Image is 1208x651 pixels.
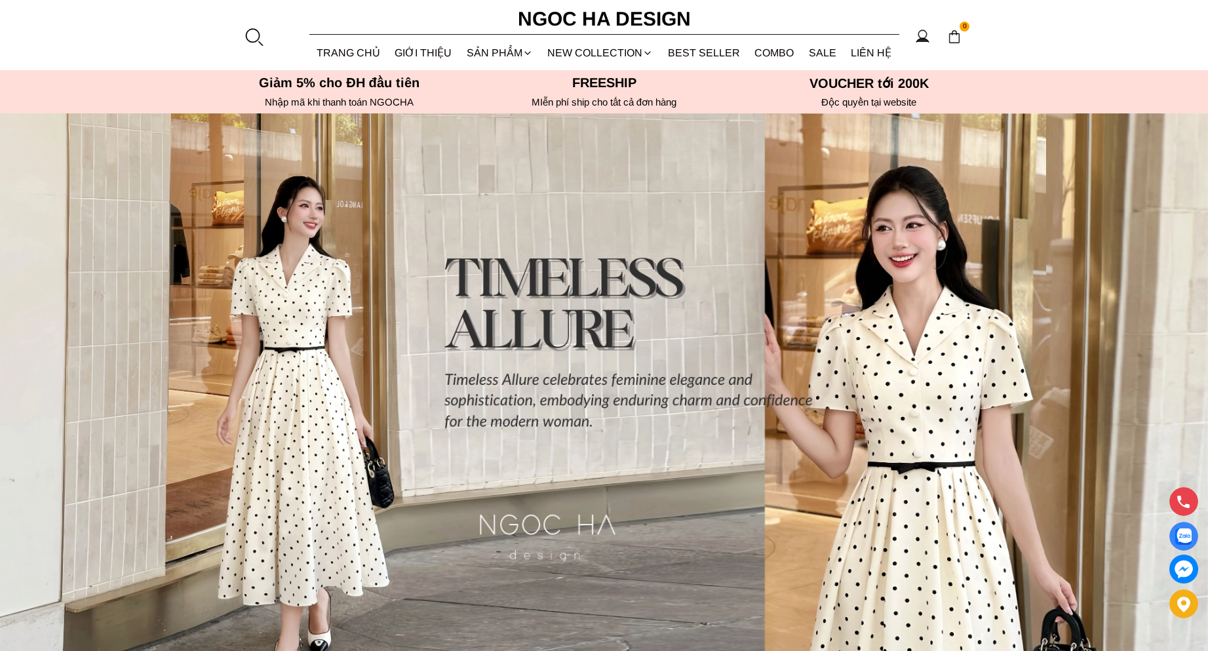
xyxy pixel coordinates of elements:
[1169,555,1198,583] a: messenger
[844,35,899,70] a: LIÊN HỆ
[506,3,703,35] a: Ngoc Ha Design
[540,35,661,70] a: NEW COLLECTION
[947,30,962,44] img: img-CART-ICON-ksit0nf1
[1175,528,1192,545] img: Display image
[459,35,541,70] div: SẢN PHẨM
[259,75,419,90] font: Giảm 5% cho ĐH đầu tiên
[387,35,459,70] a: GIỚI THIỆU
[741,75,998,91] h5: VOUCHER tới 200K
[747,35,802,70] a: Combo
[960,22,970,32] span: 0
[309,35,388,70] a: TRANG CHỦ
[1169,522,1198,551] a: Display image
[802,35,844,70] a: SALE
[741,96,998,108] h6: Độc quyền tại website
[476,96,733,108] h6: MIễn phí ship cho tất cả đơn hàng
[265,96,414,108] font: Nhập mã khi thanh toán NGOCHA
[572,75,636,90] font: Freeship
[661,35,748,70] a: BEST SELLER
